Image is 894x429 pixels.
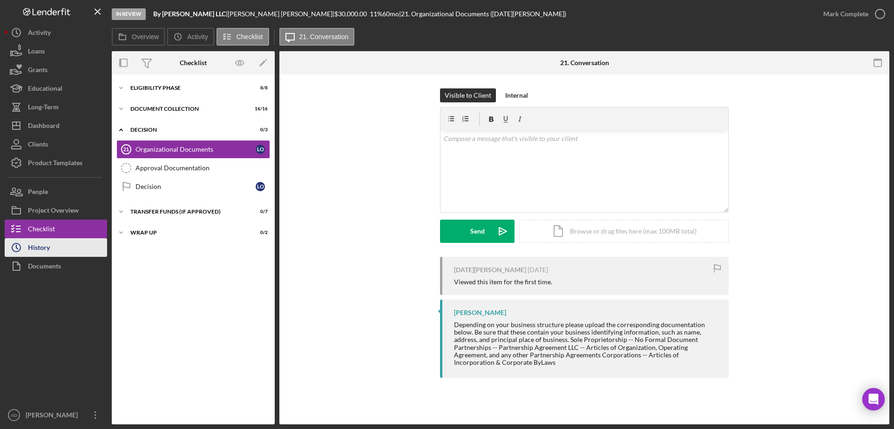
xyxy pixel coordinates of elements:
div: Visible to Client [445,88,491,102]
div: 21. Conversation [560,59,609,67]
b: By [PERSON_NAME] LLC [153,10,226,18]
button: Visible to Client [440,88,496,102]
button: Long-Term [5,98,107,116]
button: 21. Conversation [279,28,355,46]
div: [PERSON_NAME] [454,309,506,316]
a: Approval Documentation [116,159,270,177]
label: Checklist [237,33,263,40]
div: | 21. Organizational Documents ([DATE][PERSON_NAME]) [399,10,566,18]
button: Overview [112,28,165,46]
div: Depending on your business structure please upload the corresponding documentation below. Be sure... [454,321,719,366]
div: Mark Complete [823,5,868,23]
button: Mark Complete [814,5,889,23]
button: AD[PERSON_NAME] [5,406,107,424]
button: Activity [5,23,107,42]
div: Long-Term [28,98,59,119]
div: Documents [28,257,61,278]
div: 16 / 16 [251,106,268,112]
div: $30,000.00 [334,10,370,18]
button: Documents [5,257,107,275]
div: [DATE][PERSON_NAME] [454,266,526,274]
div: Product Templates [28,154,82,174]
label: Overview [132,33,159,40]
button: Checklist [217,28,269,46]
button: Clients [5,135,107,154]
div: Loans [28,42,45,63]
div: Send [470,220,485,243]
button: Grants [5,60,107,79]
div: In Review [112,8,146,20]
div: 8 / 8 [251,85,268,91]
button: Dashboard [5,116,107,135]
div: Viewed this item for the first time. [454,278,552,286]
div: 0 / 2 [251,230,268,235]
button: Checklist [5,220,107,238]
button: History [5,238,107,257]
div: Activity [28,23,51,44]
div: 60 mo [382,10,399,18]
div: Checklist [180,59,207,67]
div: 11 % [370,10,382,18]
div: L O [256,145,265,154]
div: People [28,182,48,203]
div: Eligibility Phase [130,85,244,91]
button: Educational [5,79,107,98]
div: 0 / 3 [251,127,268,133]
div: Decision [135,183,256,190]
button: Project Overview [5,201,107,220]
div: Organizational Documents [135,146,256,153]
div: Project Overview [28,201,79,222]
text: AD [11,413,17,418]
div: [PERSON_NAME] [23,406,84,427]
div: Clients [28,135,48,156]
div: [PERSON_NAME] [PERSON_NAME] | [228,10,334,18]
button: People [5,182,107,201]
div: Document Collection [130,106,244,112]
button: Send [440,220,515,243]
label: Activity [187,33,208,40]
div: Checklist [28,220,55,241]
div: Wrap Up [130,230,244,235]
div: Grants [28,60,47,81]
div: L O [256,182,265,191]
div: | [153,10,228,18]
div: Approval Documentation [135,164,270,172]
tspan: 21 [123,147,129,152]
a: 21Organizational DocumentsLO [116,140,270,159]
a: DecisionLO [116,177,270,196]
div: History [28,238,50,259]
button: Loans [5,42,107,60]
div: Dashboard [28,116,60,137]
div: Internal [505,88,528,102]
div: Educational [28,79,62,100]
div: Open Intercom Messenger [862,388,885,410]
div: Decision [130,127,244,133]
label: 21. Conversation [299,33,349,40]
button: Internal [501,88,533,102]
time: 2025-03-28 01:40 [528,266,548,274]
button: Product Templates [5,154,107,172]
div: Transfer Funds (If Approved) [130,209,244,214]
div: 0 / 7 [251,209,268,214]
button: Activity [167,28,214,46]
